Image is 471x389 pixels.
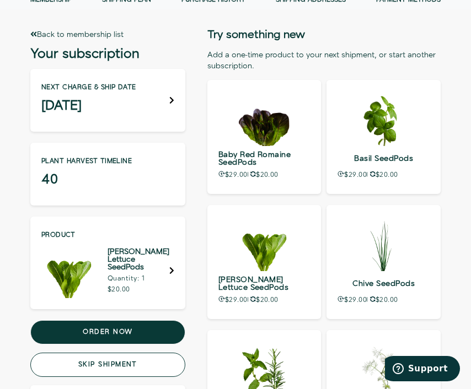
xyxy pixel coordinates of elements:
button: Skip shipment [30,353,185,377]
p: Chive SeedPods [338,275,430,291]
p: Product [41,232,174,239]
h2: Try something new [207,29,441,40]
p: $20.00 [108,287,169,293]
p: Basil SeedPods [338,150,430,166]
p: $29.00 $20.00 [338,171,430,179]
img: bibb-lettuce-seedpods-2 [237,216,292,271]
p: Baby Red Romaine SeedPods [218,150,311,166]
a: Back to membership list [30,29,124,40]
h3: [DATE] [41,100,136,111]
iframe: Opens a widget where you can find more information [385,356,460,383]
img: Bibb Lettuce SeedPods [41,243,97,298]
p: $29.00 $20.00 [218,171,311,179]
div: Next charge & ship date [DATE] [30,69,185,132]
div: Edit Product [30,217,185,309]
img: basil-seedpods-2 [356,91,411,146]
p: Quantity: 1 [108,275,169,282]
p: $29.00 $20.00 [338,296,430,304]
h5: [PERSON_NAME] Lettuce SeedPods [108,248,169,271]
img: baby-red-romaine-seedpods-1 [237,91,292,146]
img: chive-seedpods-2 [356,216,411,271]
button: Order now [30,320,185,344]
p: [PERSON_NAME] Lettuce SeedPods [218,275,311,291]
h3: Your subscription [30,48,185,60]
p: Next charge & ship date [41,84,136,91]
div: Add a one-time product to your next shipment, or start another subscription. [207,50,441,72]
p: $29.00 $20.00 [218,296,311,304]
